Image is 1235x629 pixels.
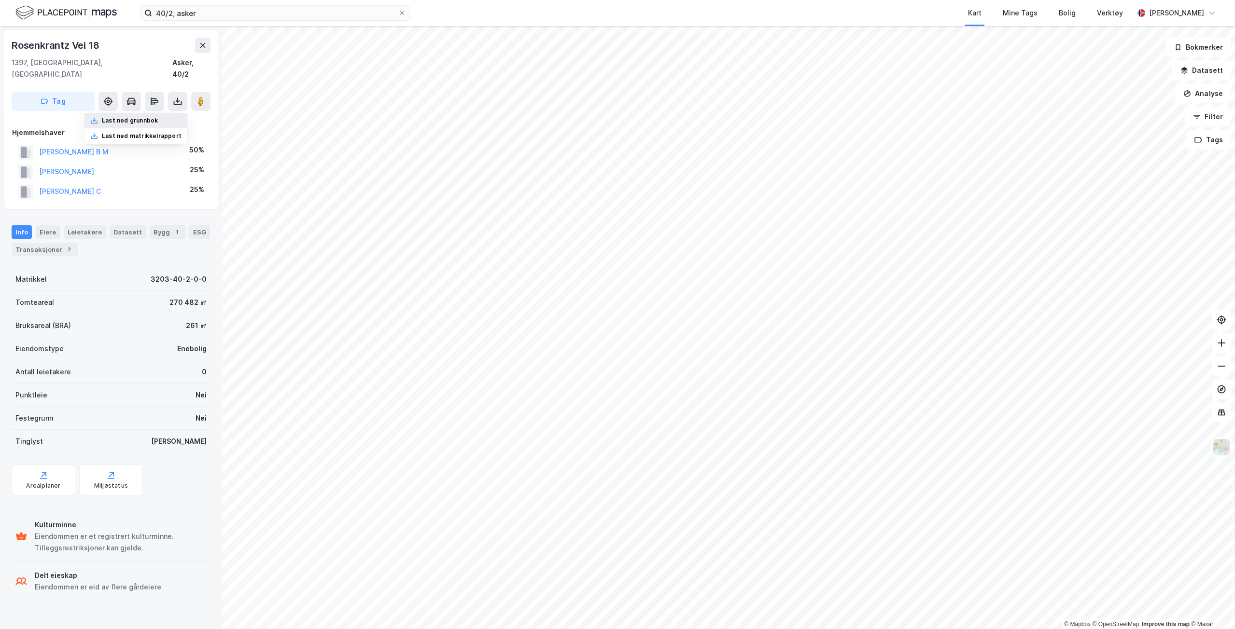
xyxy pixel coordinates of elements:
[1187,583,1235,629] div: Kontrollprogram for chat
[172,227,182,237] div: 1
[202,366,207,378] div: 0
[1097,7,1123,19] div: Verktøy
[15,4,117,21] img: logo.f888ab2527a4732fd821a326f86c7f29.svg
[1142,621,1190,628] a: Improve this map
[15,412,53,424] div: Festegrunn
[35,531,207,554] div: Eiendommen er et registrert kulturminne. Tilleggsrestriksjoner kan gjelde.
[15,297,54,308] div: Tomteareal
[35,581,161,593] div: Eiendommen er eid av flere gårdeiere
[12,127,210,138] div: Hjemmelshaver
[169,297,207,308] div: 270 482 ㎡
[190,184,204,195] div: 25%
[1166,38,1231,57] button: Bokmerker
[94,482,128,490] div: Miljøstatus
[189,144,204,156] div: 50%
[35,570,161,581] div: Delt eieskap
[102,132,182,140] div: Last ned matrikkelrapport
[151,436,207,447] div: [PERSON_NAME]
[1175,84,1231,103] button: Analyse
[172,57,211,80] div: Asker, 40/2
[150,225,185,239] div: Bygg
[1172,61,1231,80] button: Datasett
[1186,130,1231,150] button: Tags
[177,343,207,355] div: Enebolig
[1093,621,1139,628] a: OpenStreetMap
[64,225,106,239] div: Leietakere
[12,225,32,239] div: Info
[186,320,207,331] div: 261 ㎡
[1064,621,1091,628] a: Mapbox
[26,482,60,490] div: Arealplaner
[35,519,207,531] div: Kulturminne
[1059,7,1076,19] div: Bolig
[15,273,47,285] div: Matrikkel
[15,436,43,447] div: Tinglyst
[1149,7,1204,19] div: [PERSON_NAME]
[1003,7,1038,19] div: Mine Tags
[15,320,71,331] div: Bruksareal (BRA)
[196,412,207,424] div: Nei
[151,273,207,285] div: 3203-40-2-0-0
[190,164,204,176] div: 25%
[12,57,172,80] div: 1397, [GEOGRAPHIC_DATA], [GEOGRAPHIC_DATA]
[36,225,60,239] div: Eiere
[1187,583,1235,629] iframe: Chat Widget
[102,117,158,124] div: Last ned grunnbok
[12,38,101,53] div: Rosenkrantz Vei 18
[196,389,207,401] div: Nei
[64,245,74,254] div: 2
[15,343,64,355] div: Eiendomstype
[968,7,982,19] div: Kart
[189,225,210,239] div: ESG
[12,243,78,256] div: Transaksjoner
[110,225,146,239] div: Datasett
[1212,438,1231,456] img: Z
[12,92,95,111] button: Tag
[15,389,47,401] div: Punktleie
[15,366,71,378] div: Antall leietakere
[152,6,398,20] input: Søk på adresse, matrikkel, gårdeiere, leietakere eller personer
[1185,107,1231,126] button: Filter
